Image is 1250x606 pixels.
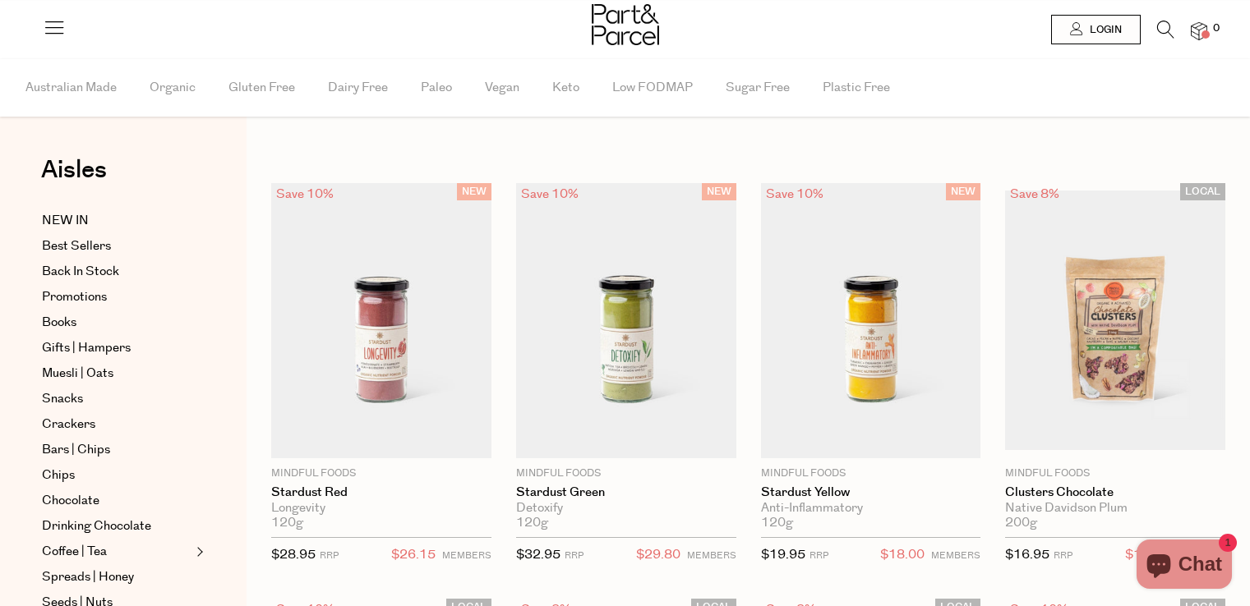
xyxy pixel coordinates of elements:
[880,544,925,566] span: $18.00
[1005,546,1049,563] span: $16.95
[1005,466,1225,481] p: Mindful Foods
[552,59,579,117] span: Keto
[761,501,981,516] div: Anti-Inflammatory
[42,542,191,562] a: Coffee | Tea
[1132,539,1237,593] inbox-online-store-chat: Shopify online store chat
[192,542,204,562] button: Expand/Collapse Coffee | Tea
[702,183,736,200] span: NEW
[42,262,191,282] a: Back In Stock
[421,59,452,117] span: Paleo
[228,59,295,117] span: Gluten Free
[516,546,560,563] span: $32.95
[42,516,191,536] a: Drinking Chocolate
[612,59,693,117] span: Low FODMAP
[42,440,110,460] span: Bars | Chips
[271,546,316,563] span: $28.95
[271,516,303,530] span: 120g
[42,389,191,409] a: Snacks
[320,549,339,562] small: RRP
[516,183,583,205] div: Save 10%
[485,59,519,117] span: Vegan
[761,183,981,458] img: Stardust Yellow
[42,440,191,460] a: Bars | Chips
[42,567,134,587] span: Spreads | Honey
[810,549,828,562] small: RRP
[516,466,736,481] p: Mindful Foods
[42,491,99,511] span: Chocolate
[271,183,339,205] div: Save 10%
[42,287,191,307] a: Promotions
[1005,516,1037,530] span: 200g
[1209,21,1224,36] span: 0
[42,415,95,434] span: Crackers
[271,501,491,516] div: Longevity
[271,485,491,500] a: Stardust Red
[1051,15,1141,44] a: Login
[761,546,805,563] span: $19.95
[41,152,107,188] span: Aisles
[946,183,980,200] span: NEW
[1005,191,1225,450] img: Clusters Chocolate
[1005,485,1225,500] a: Clusters Chocolate
[42,338,131,358] span: Gifts | Hampers
[41,158,107,199] a: Aisles
[442,549,491,562] small: MEMBERS
[516,485,736,500] a: Stardust Green
[42,287,107,307] span: Promotions
[1005,183,1064,205] div: Save 8%
[328,59,388,117] span: Dairy Free
[42,211,191,231] a: NEW IN
[1054,549,1072,562] small: RRP
[42,313,76,333] span: Books
[761,516,793,530] span: 120g
[25,59,117,117] span: Australian Made
[42,338,191,358] a: Gifts | Hampers
[726,59,790,117] span: Sugar Free
[761,485,981,500] a: Stardust Yellow
[42,211,89,231] span: NEW IN
[1125,544,1169,566] span: $15.65
[1180,183,1225,200] span: LOCAL
[1086,23,1122,37] span: Login
[42,466,75,485] span: Chips
[516,183,736,458] img: Stardust Green
[761,183,828,205] div: Save 10%
[761,466,981,481] p: Mindful Foods
[457,183,491,200] span: NEW
[42,415,191,434] a: Crackers
[1191,22,1207,39] a: 0
[565,549,583,562] small: RRP
[391,544,436,566] span: $26.15
[42,262,119,282] span: Back In Stock
[931,549,980,562] small: MEMBERS
[42,542,107,562] span: Coffee | Tea
[42,567,191,587] a: Spreads | Honey
[42,236,111,256] span: Best Sellers
[516,501,736,516] div: Detoxify
[1005,501,1225,516] div: Native Davidson Plum
[636,544,680,566] span: $29.80
[42,491,191,511] a: Chocolate
[42,466,191,485] a: Chips
[516,516,548,530] span: 120g
[42,364,191,383] a: Muesli | Oats
[687,549,736,562] small: MEMBERS
[42,364,113,383] span: Muesli | Oats
[271,183,491,458] img: Stardust Red
[150,59,196,117] span: Organic
[42,313,191,333] a: Books
[271,466,491,481] p: Mindful Foods
[42,389,83,409] span: Snacks
[42,516,151,536] span: Drinking Chocolate
[823,59,890,117] span: Plastic Free
[42,236,191,256] a: Best Sellers
[592,4,659,45] img: Part&Parcel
